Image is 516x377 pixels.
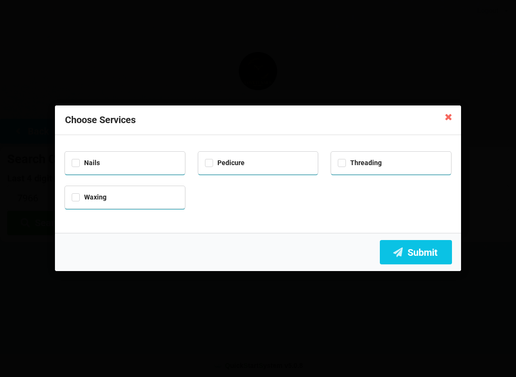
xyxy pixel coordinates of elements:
[55,105,461,135] div: Choose Services
[72,159,100,167] label: Nails
[380,240,452,264] button: Submit
[205,159,245,167] label: Pedicure
[72,193,107,201] label: Waxing
[338,159,382,167] label: Threading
